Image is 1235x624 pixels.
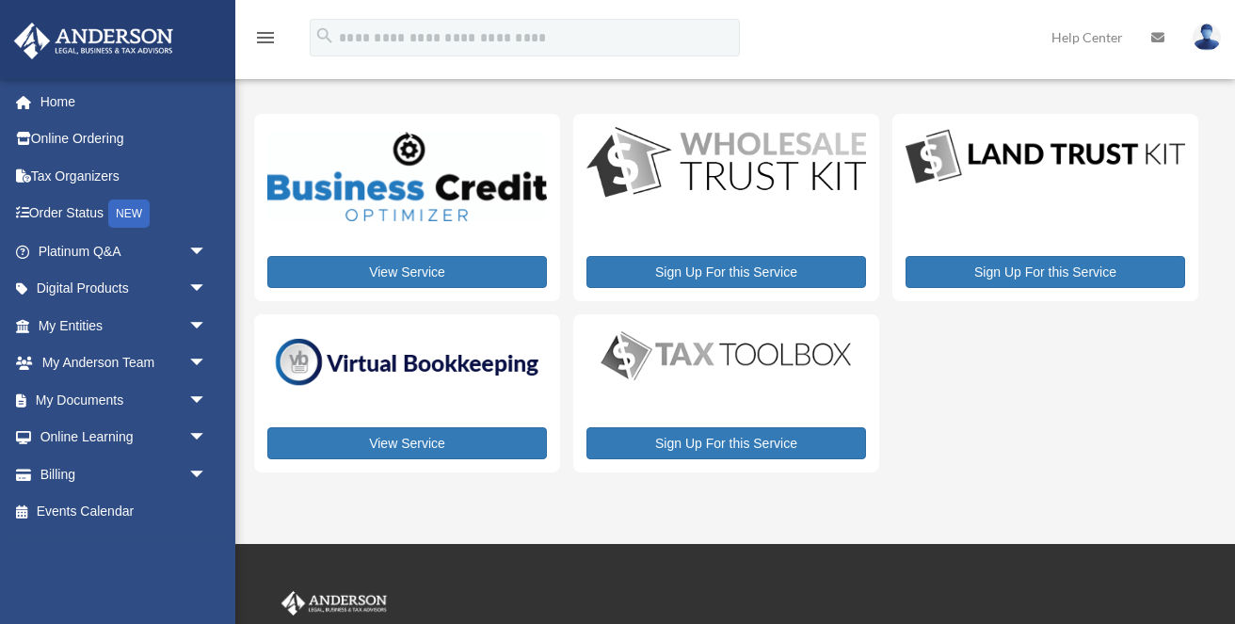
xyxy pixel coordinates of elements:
a: Platinum Q&Aarrow_drop_down [13,232,235,270]
img: Anderson Advisors Platinum Portal [8,23,179,59]
a: My Entitiesarrow_drop_down [13,307,235,344]
span: arrow_drop_down [188,381,226,420]
span: arrow_drop_down [188,419,226,457]
i: menu [254,26,277,49]
span: arrow_drop_down [188,344,226,383]
i: search [314,25,335,46]
a: Online Ordering [13,120,235,158]
a: Sign Up For this Service [906,256,1185,288]
img: LandTrust_lgo-1.jpg [906,127,1185,187]
img: Anderson Advisors Platinum Portal [278,591,391,616]
img: taxtoolbox_new-1.webp [586,328,866,383]
a: menu [254,33,277,49]
img: User Pic [1193,24,1221,51]
a: View Service [267,427,547,459]
a: Events Calendar [13,493,235,531]
a: Billingarrow_drop_down [13,456,235,493]
div: NEW [108,200,150,228]
a: View Service [267,256,547,288]
a: Home [13,83,235,120]
a: My Anderson Teamarrow_drop_down [13,344,235,382]
a: My Documentsarrow_drop_down [13,381,235,419]
a: Order StatusNEW [13,195,235,233]
span: arrow_drop_down [188,232,226,271]
span: arrow_drop_down [188,270,226,309]
img: WS-Trust-Kit-lgo-1.jpg [586,127,866,200]
span: arrow_drop_down [188,456,226,494]
span: arrow_drop_down [188,307,226,345]
a: Tax Organizers [13,157,235,195]
a: Digital Productsarrow_drop_down [13,270,226,308]
a: Online Learningarrow_drop_down [13,419,235,456]
a: Sign Up For this Service [586,256,866,288]
a: Sign Up For this Service [586,427,866,459]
